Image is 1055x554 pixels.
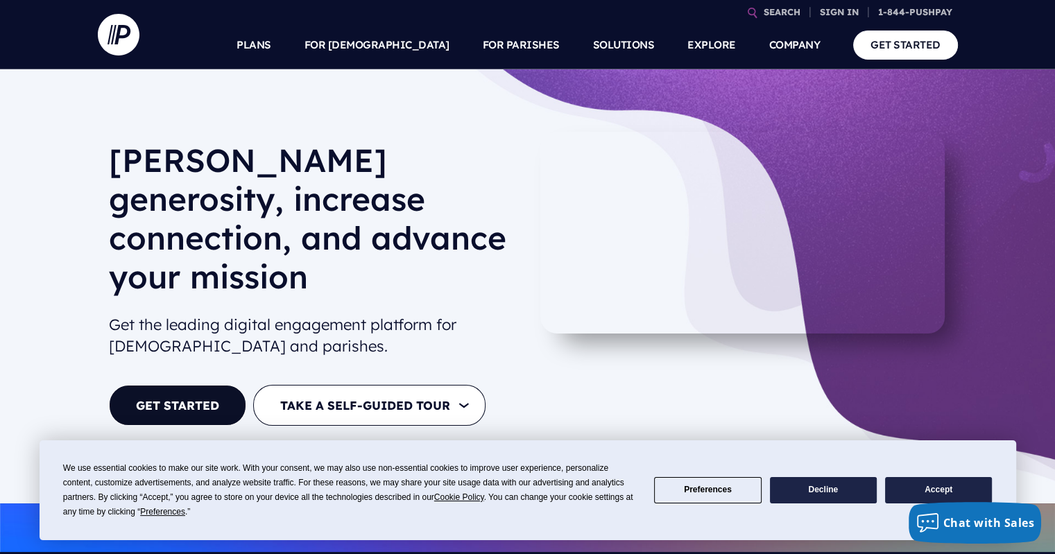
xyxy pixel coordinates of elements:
a: FOR [DEMOGRAPHIC_DATA] [305,21,449,69]
a: FOR PARISHES [483,21,560,69]
a: PLANS [237,21,271,69]
a: GET STARTED [109,385,246,426]
h1: [PERSON_NAME] generosity, increase connection, and advance your mission [109,141,517,307]
button: TAKE A SELF-GUIDED TOUR [253,385,486,426]
button: Chat with Sales [909,502,1042,544]
div: We use essential cookies to make our site work. With your consent, we may also use non-essential ... [63,461,637,519]
a: SOLUTIONS [593,21,655,69]
button: Accept [885,477,992,504]
div: Cookie Consent Prompt [40,440,1016,540]
a: COMPANY [769,21,821,69]
span: Preferences [140,507,185,517]
button: Decline [770,477,877,504]
span: Chat with Sales [943,515,1035,530]
a: GET STARTED [853,31,958,59]
a: EXPLORE [687,21,736,69]
span: Cookie Policy [434,492,484,502]
h2: Get the leading digital engagement platform for [DEMOGRAPHIC_DATA] and parishes. [109,309,517,363]
button: Preferences [654,477,761,504]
